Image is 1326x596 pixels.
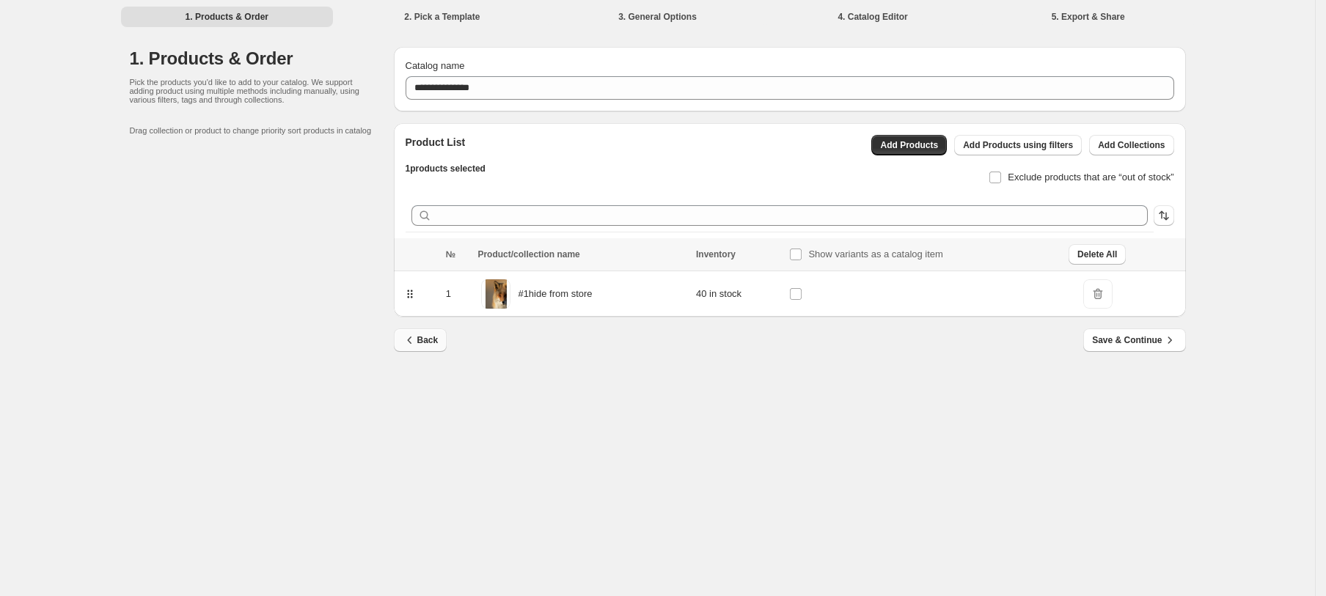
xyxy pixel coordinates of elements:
p: Pick the products you'd like to add to your catalog. We support adding product using multiple met... [130,78,365,104]
span: Back [403,333,439,347]
span: Add Collections [1098,139,1165,151]
h1: 1. Products & Order [130,47,394,70]
button: Add Collections [1089,135,1173,155]
span: Save & Continue [1092,333,1176,347]
span: Delete All [1077,249,1117,260]
span: 1 products selected [406,163,486,174]
span: Show variants as a catalog item [808,249,943,260]
span: Catalog name [406,60,465,71]
td: 40 in stock [692,271,785,317]
button: Back [394,328,447,352]
h2: Product List [406,135,486,150]
p: #1hide from store [518,287,592,301]
button: Add Products [871,135,947,155]
span: Add Products [880,139,938,151]
span: Product/collection name [477,249,579,260]
span: Add Products using filters [963,139,1073,151]
span: 1 [446,288,451,299]
span: № [446,249,455,260]
button: Save & Continue [1083,328,1185,352]
button: Add Products using filters [954,135,1082,155]
div: Inventory [696,249,780,260]
p: Drag collection or product to change priority sort products in catalog [130,126,394,135]
button: Delete All [1069,244,1126,265]
span: Exclude products that are “out of stock” [1008,172,1173,183]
